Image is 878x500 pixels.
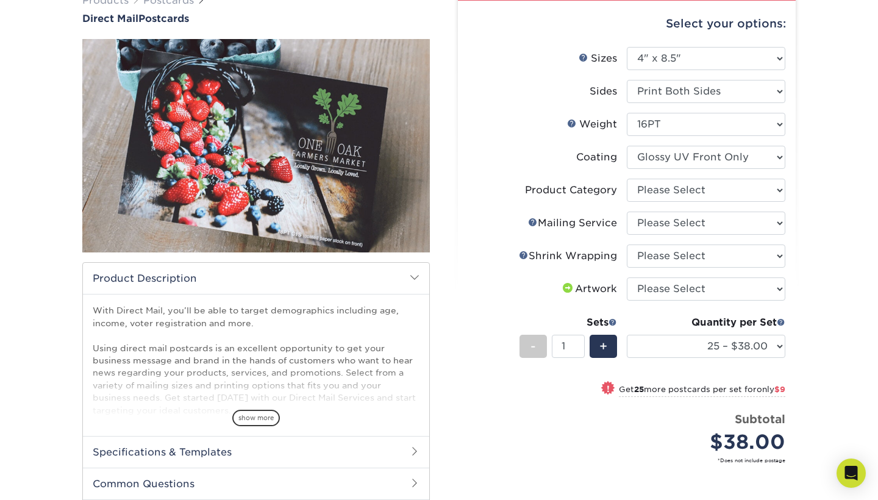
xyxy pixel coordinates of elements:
span: - [530,337,536,355]
div: Shrink Wrapping [519,249,617,263]
img: Direct Mail 01 [82,26,430,266]
div: Artwork [560,282,617,296]
span: only [757,385,785,394]
div: $38.00 [636,427,785,457]
span: ! [607,382,610,395]
small: *Does not include postage [477,457,785,464]
small: Get more postcards per set for [619,385,785,397]
div: Sets [519,315,617,330]
div: Select your options: [468,1,786,47]
div: Weight [567,117,617,132]
strong: Subtotal [735,412,785,426]
div: Sides [590,84,617,99]
div: Coating [576,150,617,165]
span: show more [232,410,280,426]
h2: Product Description [83,263,429,294]
div: Mailing Service [528,216,617,230]
h1: Postcards [82,13,430,24]
div: Quantity per Set [627,315,785,330]
div: Open Intercom Messenger [837,459,866,488]
span: $9 [774,385,785,394]
strong: 25 [634,385,644,394]
span: Direct Mail [82,13,138,24]
span: + [599,337,607,355]
div: Product Category [525,183,617,198]
h2: Specifications & Templates [83,436,429,468]
h2: Common Questions [83,468,429,499]
a: Direct MailPostcards [82,13,430,24]
p: With Direct Mail, you’ll be able to target demographics including age, income, voter registration... [93,304,419,416]
div: Sizes [579,51,617,66]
